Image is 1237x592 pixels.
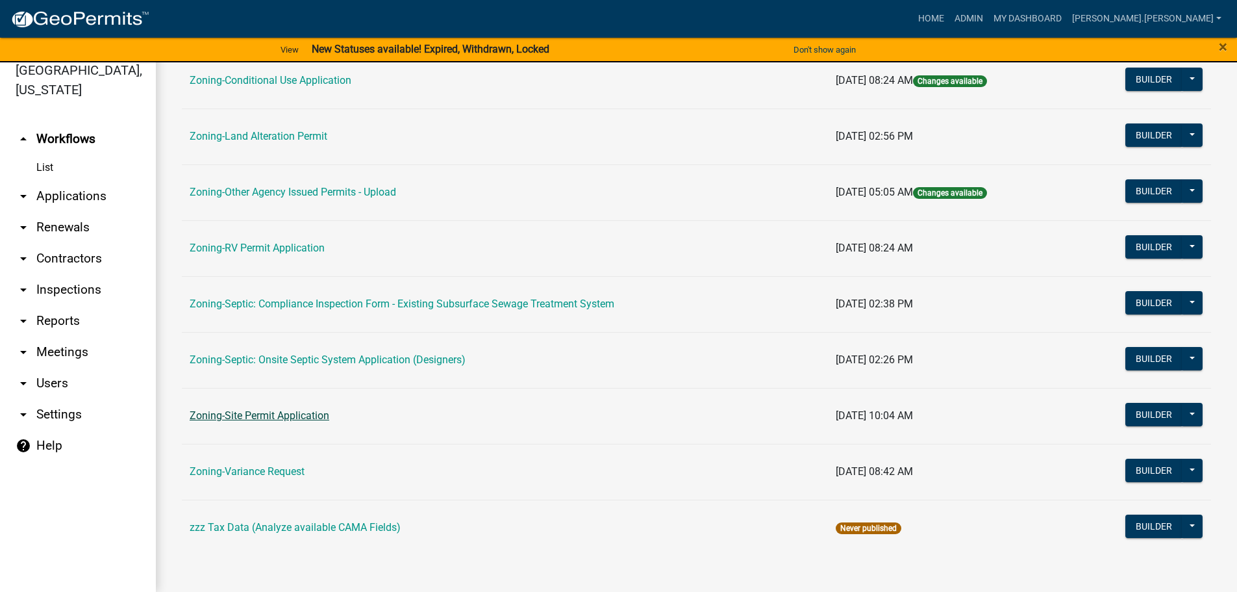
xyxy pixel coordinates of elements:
[836,186,913,198] span: [DATE] 05:05 AM
[190,354,466,366] a: Zoning-Septic: Onsite Septic System Application (Designers)
[1067,6,1227,31] a: [PERSON_NAME].[PERSON_NAME]
[16,376,31,391] i: arrow_drop_down
[16,313,31,329] i: arrow_drop_down
[988,6,1067,31] a: My Dashboard
[949,6,988,31] a: Admin
[836,298,913,310] span: [DATE] 02:38 PM
[913,187,987,199] span: Changes available
[190,130,327,142] a: Zoning-Land Alteration Permit
[1125,291,1182,315] button: Builder
[913,6,949,31] a: Home
[190,465,305,478] a: Zoning-Variance Request
[1125,235,1182,259] button: Builder
[1125,347,1182,370] button: Builder
[16,344,31,360] i: arrow_drop_down
[312,43,549,55] strong: New Statuses available! Expired, Withdrawn, Locked
[16,251,31,266] i: arrow_drop_down
[1125,459,1182,482] button: Builder
[1219,38,1227,56] span: ×
[16,131,31,147] i: arrow_drop_up
[190,521,401,534] a: zzz Tax Data (Analyze available CAMA Fields)
[16,438,31,454] i: help
[190,242,325,254] a: Zoning-RV Permit Application
[1125,515,1182,538] button: Builder
[836,354,913,366] span: [DATE] 02:26 PM
[16,188,31,204] i: arrow_drop_down
[1125,68,1182,91] button: Builder
[913,75,987,87] span: Changes available
[1219,39,1227,55] button: Close
[275,39,304,60] a: View
[836,522,901,534] span: Never published
[836,465,913,478] span: [DATE] 08:42 AM
[836,130,913,142] span: [DATE] 02:56 PM
[836,74,913,86] span: [DATE] 08:24 AM
[788,39,861,60] button: Don't show again
[190,409,329,422] a: Zoning-Site Permit Application
[190,298,614,310] a: Zoning-Septic: Compliance Inspection Form - Existing Subsurface Sewage Treatment System
[1125,123,1182,147] button: Builder
[836,242,913,254] span: [DATE] 08:24 AM
[1125,179,1182,203] button: Builder
[1125,403,1182,426] button: Builder
[190,186,396,198] a: Zoning-Other Agency Issued Permits - Upload
[16,220,31,235] i: arrow_drop_down
[836,409,913,422] span: [DATE] 10:04 AM
[16,407,31,422] i: arrow_drop_down
[16,282,31,298] i: arrow_drop_down
[190,74,351,86] a: Zoning-Conditional Use Application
